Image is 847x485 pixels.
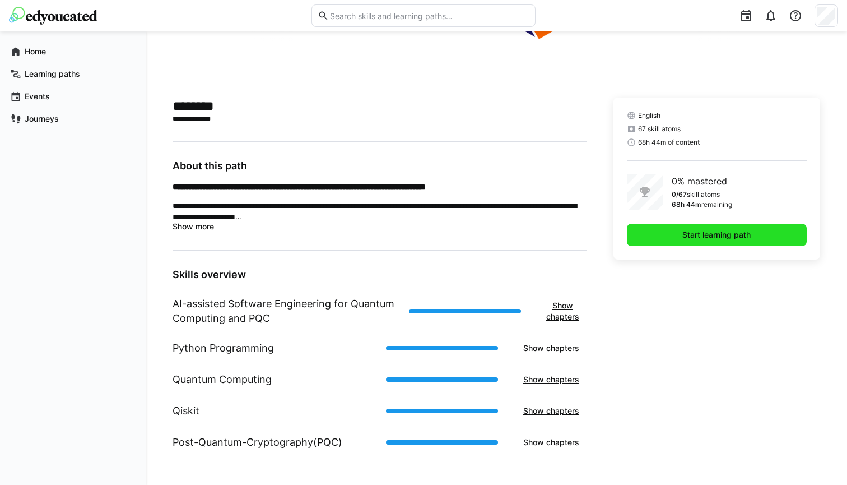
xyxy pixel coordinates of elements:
span: Show more [173,221,214,231]
button: Show chapters [539,294,587,328]
span: 67 skill atoms [638,124,681,133]
h1: AI-assisted Software Engineering for Quantum Computing and PQC [173,297,400,326]
h3: Skills overview [173,269,587,281]
button: Start learning path [627,224,807,246]
button: Show chapters [516,368,587,391]
span: Show chapters [522,374,581,385]
h1: Post-Quantum-Cryptography(PQC) [173,435,342,450]
h1: Quantum Computing [173,372,272,387]
p: 68h 44m [672,200,701,209]
span: Show chapters [522,405,581,417]
p: skill atoms [687,190,720,199]
span: English [638,111,660,120]
button: Show chapters [516,337,587,359]
span: Show chapters [522,437,581,448]
button: Show chapters [516,431,587,454]
h1: Python Programming [173,341,274,355]
span: Start learning path [681,229,752,241]
span: Show chapters [522,343,581,354]
p: remaining [701,200,732,209]
input: Search skills and learning paths… [329,11,529,21]
button: Show chapters [516,400,587,422]
p: 0/67 [672,190,687,199]
span: Show chapters [544,300,581,322]
p: 0% mastered [672,174,732,188]
span: 68h 44m of content [638,138,700,147]
h1: Qiskit [173,404,199,418]
h3: About this path [173,160,587,172]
